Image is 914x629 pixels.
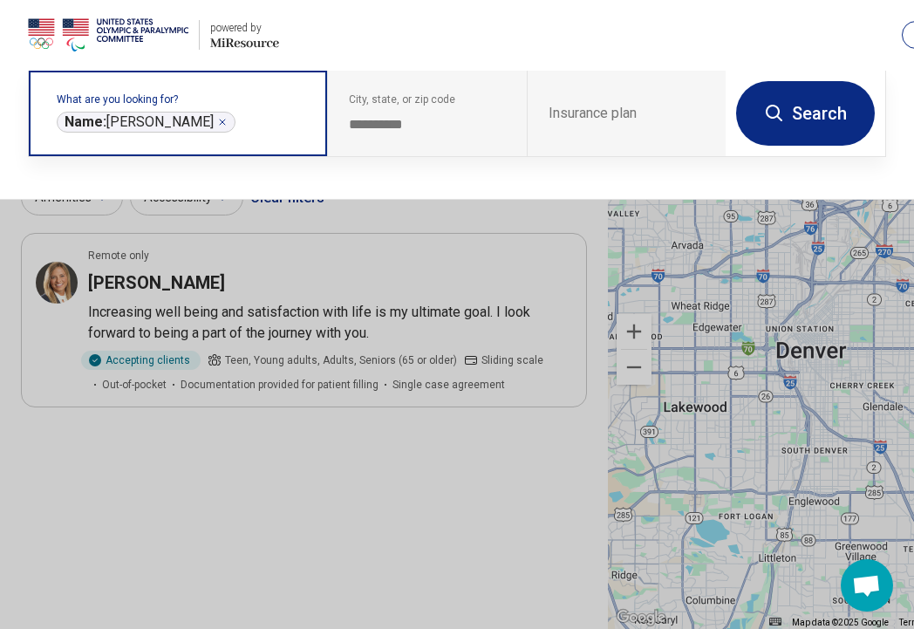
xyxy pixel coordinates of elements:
[28,14,188,56] img: USOPC
[57,94,306,105] label: What are you looking for?
[210,20,279,36] div: powered by
[841,559,893,612] div: Open chat
[28,14,279,56] a: USOPCpowered by
[65,113,106,130] span: Name:
[57,112,235,133] div: shanda
[736,81,875,146] button: Search
[217,117,228,127] button: shanda
[65,113,214,131] span: [PERSON_NAME]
